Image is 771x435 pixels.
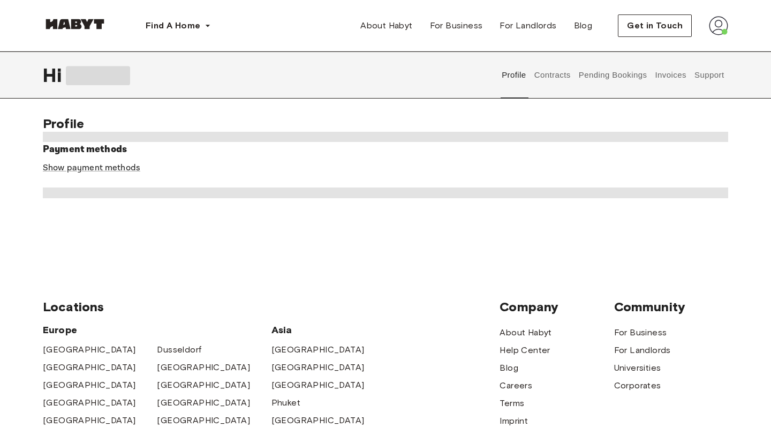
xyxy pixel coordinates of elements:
[533,51,572,99] button: Contracts
[654,51,687,99] button: Invoices
[43,19,107,29] img: Habyt
[271,414,365,427] a: [GEOGRAPHIC_DATA]
[43,64,66,86] span: Hi
[157,414,250,427] a: [GEOGRAPHIC_DATA]
[43,162,140,174] a: Show payment methods
[352,15,421,36] a: About Habyt
[360,19,412,32] span: About Habyt
[618,14,692,37] button: Get in Touch
[157,379,250,392] a: [GEOGRAPHIC_DATA]
[500,19,556,32] span: For Landlords
[43,343,136,356] a: [GEOGRAPHIC_DATA]
[43,116,84,131] span: Profile
[43,361,136,374] a: [GEOGRAPHIC_DATA]
[500,362,518,374] a: Blog
[271,396,300,409] a: Phuket
[614,344,671,357] a: For Landlords
[500,415,528,427] a: Imprint
[137,15,220,36] button: Find A Home
[157,343,201,356] a: Dusseldorf
[498,51,728,99] div: user profile tabs
[430,19,483,32] span: For Business
[709,16,728,35] img: avatar
[43,414,136,427] a: [GEOGRAPHIC_DATA]
[271,343,365,356] a: [GEOGRAPHIC_DATA]
[565,15,601,36] a: Blog
[614,299,728,315] span: Community
[271,379,365,392] a: [GEOGRAPHIC_DATA]
[627,19,683,32] span: Get in Touch
[271,324,385,336] span: Asia
[614,326,667,339] a: For Business
[500,299,614,315] span: Company
[693,51,725,99] button: Support
[614,379,661,392] a: Corporates
[43,379,136,392] a: [GEOGRAPHIC_DATA]
[614,362,661,374] a: Universities
[491,15,565,36] a: For Landlords
[500,397,524,410] a: Terms
[421,15,492,36] a: For Business
[43,142,728,157] h6: Payment methods
[500,326,551,339] a: About Habyt
[157,396,250,409] a: [GEOGRAPHIC_DATA]
[577,51,648,99] button: Pending Bookings
[500,344,550,357] a: Help Center
[43,396,136,409] a: [GEOGRAPHIC_DATA]
[501,51,528,99] button: Profile
[43,324,271,336] span: Europe
[43,299,500,315] span: Locations
[157,361,250,374] a: [GEOGRAPHIC_DATA]
[271,361,365,374] a: [GEOGRAPHIC_DATA]
[574,19,593,32] span: Blog
[500,379,532,392] a: Careers
[146,19,200,32] span: Find A Home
